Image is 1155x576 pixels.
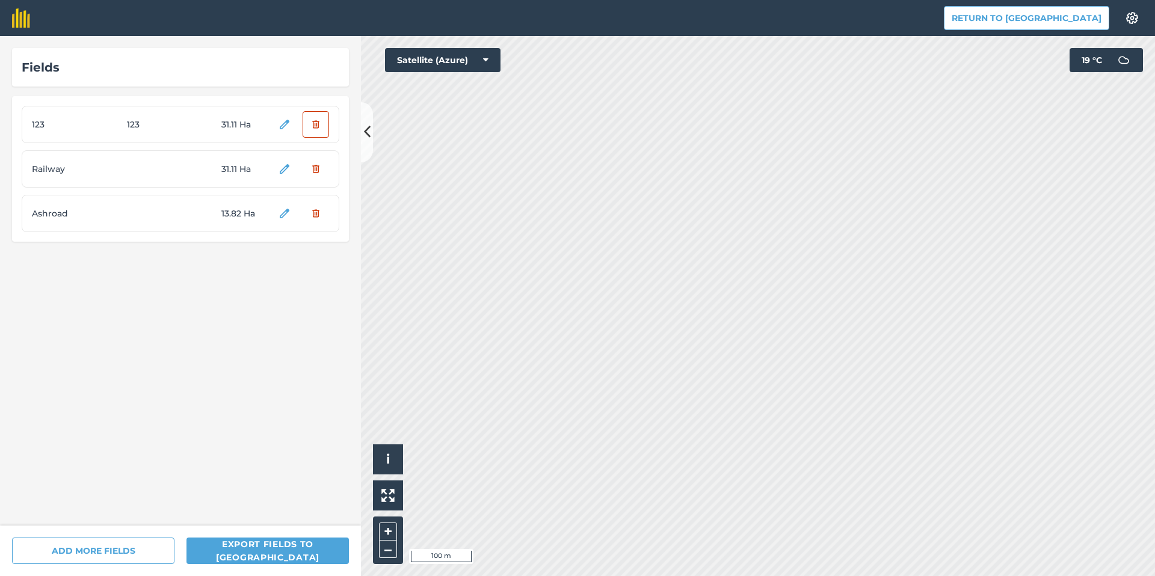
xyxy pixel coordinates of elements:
span: 123 [127,118,217,131]
span: 31.11 Ha [221,162,266,176]
span: 31.11 Ha [221,118,266,131]
button: + [379,522,397,541]
img: fieldmargin Logo [12,8,30,28]
button: Satellite (Azure) [385,48,500,72]
span: 19 ° C [1082,48,1102,72]
img: Four arrows, one pointing top left, one top right, one bottom right and the last bottom left [381,489,395,502]
img: svg+xml;base64,PD94bWwgdmVyc2lvbj0iMS4wIiBlbmNvZGluZz0idXRmLTgiPz4KPCEtLSBHZW5lcmF0b3I6IEFkb2JlIE... [1112,48,1136,72]
button: 19 °C [1070,48,1143,72]
div: Fields [22,58,339,77]
button: Export fields to [GEOGRAPHIC_DATA] [186,538,349,564]
span: Railway [32,162,122,176]
span: i [386,452,390,467]
button: – [379,541,397,558]
button: Return to [GEOGRAPHIC_DATA] [944,6,1109,30]
button: ADD MORE FIELDS [12,538,174,564]
span: 13.82 Ha [221,207,266,220]
img: A cog icon [1125,12,1139,24]
span: 123 [32,118,122,131]
button: i [373,444,403,474]
span: Ashroad [32,207,122,220]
